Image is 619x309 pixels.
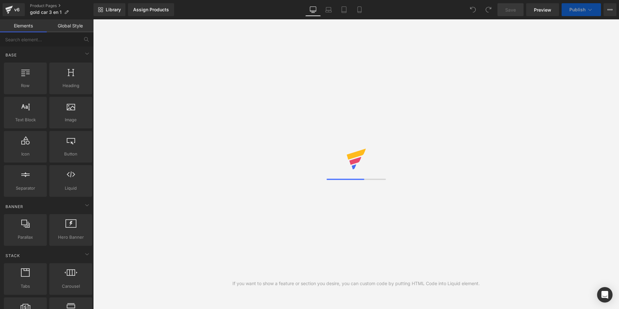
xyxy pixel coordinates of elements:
a: Global Style [47,19,93,32]
a: Laptop [321,3,336,16]
button: Publish [562,3,601,16]
div: Assign Products [133,7,169,12]
span: Preview [534,6,551,13]
span: Text Block [6,116,45,123]
a: Mobile [352,3,367,16]
span: Carousel [51,283,90,290]
span: Liquid [51,185,90,192]
span: Library [106,7,121,13]
a: Preview [526,3,559,16]
span: Parallax [6,234,45,241]
span: Icon [6,151,45,157]
a: Product Pages [30,3,93,8]
span: Publish [569,7,585,12]
span: Tabs [6,283,45,290]
span: Base [5,52,17,58]
a: New Library [93,3,125,16]
div: If you want to show a feature or section you desire, you can custom code by putting HTML Code int... [232,280,480,287]
span: Heading [51,82,90,89]
span: gold car 3 en 1 [30,10,62,15]
a: v6 [3,3,25,16]
span: Button [51,151,90,157]
button: More [604,3,616,16]
span: Hero Banner [51,234,90,241]
span: Row [6,82,45,89]
span: Save [505,6,516,13]
div: Open Intercom Messenger [597,287,613,303]
span: Stack [5,253,21,259]
button: Undo [467,3,479,16]
span: Separator [6,185,45,192]
a: Tablet [336,3,352,16]
a: Desktop [305,3,321,16]
span: Banner [5,204,24,210]
button: Redo [482,3,495,16]
div: v6 [13,5,21,14]
span: Image [51,116,90,123]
